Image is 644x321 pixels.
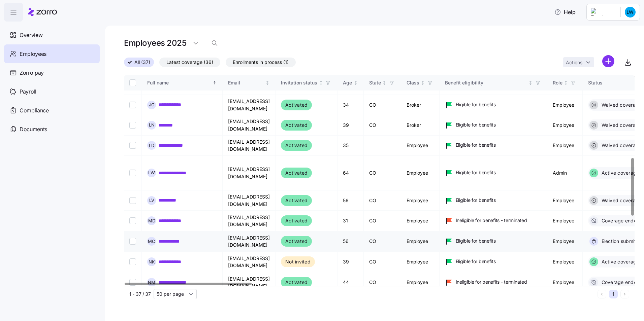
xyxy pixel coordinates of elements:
td: Employee [547,211,583,231]
div: Status [588,79,633,86]
td: [EMAIL_ADDRESS][DOMAIN_NAME] [223,272,276,293]
a: Zorro pay [4,63,100,82]
td: Employee [401,231,440,252]
span: Waived coverage [600,122,642,129]
span: Eligible for benefits [456,169,496,176]
td: [EMAIL_ADDRESS][DOMAIN_NAME] [223,211,276,231]
button: Previous page [598,290,606,298]
td: Employee [401,211,440,231]
td: 39 [337,115,364,135]
svg: add icon [602,55,614,67]
span: Not invited [285,258,311,266]
div: Invitation status [281,79,317,86]
span: N M [148,280,155,285]
td: Employee [401,190,440,211]
td: Employee [401,252,440,272]
div: Not sorted [563,80,568,85]
span: Eligible for benefits [456,197,496,204]
span: Actions [566,60,582,65]
td: 31 [337,211,364,231]
td: Employee [547,252,583,272]
td: Employee [547,272,583,293]
input: Select record 16 [129,122,136,129]
span: Active coverage [600,258,639,265]
td: Admin [547,156,583,190]
td: Employee [547,115,583,135]
span: Activated [285,169,308,177]
span: Coverage ended [600,279,640,286]
span: Activated [285,217,308,225]
span: M D [148,219,155,223]
span: Election submitted [600,238,644,245]
input: Select record 20 [129,217,136,224]
td: 44 [337,272,364,293]
span: Latest coverage (36) [166,58,213,67]
span: Zorro pay [20,69,44,77]
td: 34 [337,95,364,115]
div: Not sorted [353,80,358,85]
a: Payroll [4,82,100,101]
td: [EMAIL_ADDRESS][DOMAIN_NAME] [223,156,276,190]
div: Not sorted [382,80,387,85]
img: Employer logo [591,8,615,16]
td: Broker [401,95,440,115]
div: Not sorted [420,80,425,85]
td: Employee [547,190,583,211]
span: Activated [285,237,308,245]
div: Benefit eligibility [445,79,527,86]
td: [EMAIL_ADDRESS][DOMAIN_NAME] [223,231,276,252]
td: CO [364,115,401,135]
td: CO [364,156,401,190]
span: Eligible for benefits [456,258,496,265]
button: Next page [620,290,629,298]
td: CO [364,231,401,252]
span: Compliance [20,106,49,115]
td: [EMAIL_ADDRESS][DOMAIN_NAME] [223,95,276,115]
td: 64 [337,156,364,190]
span: Eligible for benefits [456,101,496,108]
input: Select all records [129,79,136,86]
td: [EMAIL_ADDRESS][DOMAIN_NAME] [223,252,276,272]
td: 39 [337,252,364,272]
span: Overview [20,31,42,39]
th: Full nameSorted ascending [142,75,223,91]
span: Documents [20,125,47,134]
span: L N [149,123,155,127]
span: Activated [285,197,308,205]
div: Age [343,79,352,86]
span: Help [554,8,576,16]
td: 35 [337,136,364,156]
button: 1 [609,290,618,298]
input: Select record 23 [129,279,136,286]
span: Activated [285,101,308,109]
th: ClassNot sorted [401,75,440,91]
input: Select record 22 [129,258,136,265]
a: Compliance [4,101,100,120]
img: c0e0388fe6342deee47f791d0dfbc0c5 [625,7,636,17]
span: Eligible for benefits [456,142,496,148]
span: M C [148,239,155,244]
td: CO [364,190,401,211]
span: J G [149,103,155,107]
span: L V [149,198,154,203]
span: N K [149,260,155,264]
span: Payroll [20,87,36,96]
td: Employee [401,136,440,156]
td: 56 [337,190,364,211]
span: Eligible for benefits [456,238,496,244]
div: Full name [147,79,211,86]
td: Broker [401,115,440,135]
th: Benefit eligibilityNot sorted [440,75,547,91]
div: Role [553,79,562,86]
button: Actions [563,57,594,67]
div: Not sorted [634,80,638,85]
span: Ineligible for benefits - terminated [456,279,527,285]
span: Employees [20,50,46,58]
input: Select record 19 [129,197,136,204]
span: Activated [285,141,308,149]
td: Employee [401,156,440,190]
span: Ineligible for benefits - terminated [456,217,527,224]
th: StateNot sorted [364,75,401,91]
span: Activated [285,121,308,129]
td: [EMAIL_ADDRESS][DOMAIN_NAME] [223,136,276,156]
